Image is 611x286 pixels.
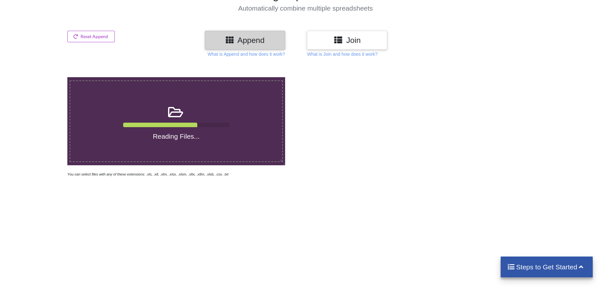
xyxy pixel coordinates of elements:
h3: Join [312,36,382,45]
i: You can select files with any of these extensions: .xls, .xlt, .xlm, .xlsx, .xlsm, .xltx, .xltm, ... [67,172,228,176]
h4: Reading Files... [70,132,282,140]
h4: Steps to Get Started [507,263,586,271]
button: Reset Append [67,31,115,42]
h3: Append [210,36,280,45]
p: What is Join and how does it work? [307,51,377,57]
p: What is Append and how does it work? [208,51,285,57]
